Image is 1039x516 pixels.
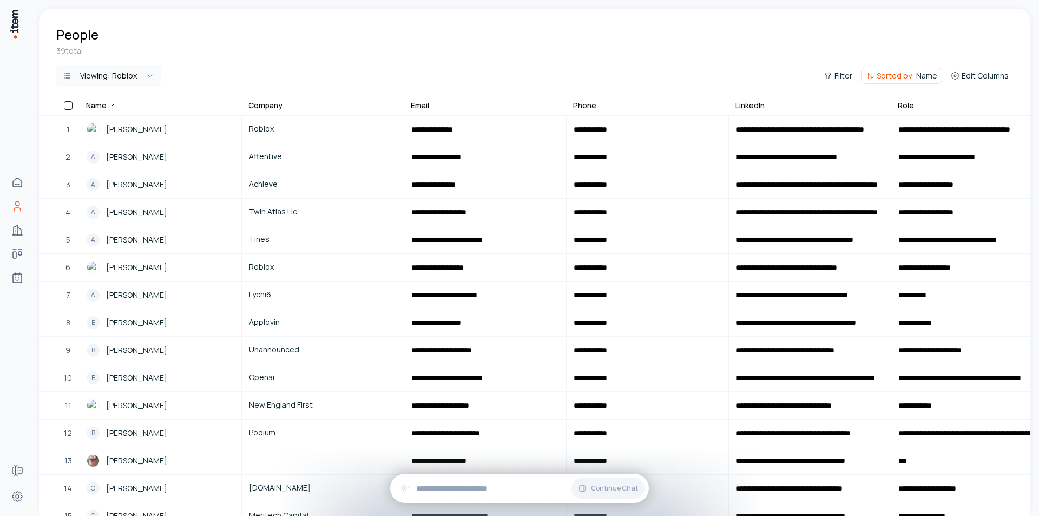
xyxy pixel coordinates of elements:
[80,254,241,280] a: Ankur Rustagi[PERSON_NAME]
[249,178,397,190] span: Achieve
[80,282,241,308] a: A[PERSON_NAME]
[248,100,282,111] div: Company
[80,365,241,391] a: B[PERSON_NAME]
[249,316,397,328] span: Applovin
[242,172,403,198] a: Achieve
[80,448,241,474] a: Clint Schmidt[PERSON_NAME]
[56,45,1013,56] div: 39 total
[64,455,72,467] span: 13
[106,482,167,494] span: [PERSON_NAME]
[390,474,649,503] div: Continue Chat
[80,475,241,501] a: C[PERSON_NAME]
[106,372,167,384] span: [PERSON_NAME]
[6,219,28,241] a: Companies
[916,70,937,81] span: Name
[80,70,137,81] div: Viewing:
[6,267,28,289] a: Agents
[64,372,72,384] span: 10
[80,393,241,419] a: Brad Justus[PERSON_NAME]
[6,460,28,481] a: Forms
[242,310,403,336] a: Applovin
[249,427,397,439] span: Podium
[819,68,857,83] button: Filter
[106,427,167,439] span: [PERSON_NAME]
[9,9,19,40] img: Item Brain Logo
[87,454,100,467] img: Clint Schmidt
[106,317,167,329] span: [PERSON_NAME]
[106,344,167,356] span: [PERSON_NAME]
[834,70,852,81] span: Filter
[65,151,70,163] span: 2
[6,243,28,265] a: Deals
[106,289,167,301] span: [PERSON_NAME]
[735,100,765,111] div: LinkedIn
[242,393,403,419] a: New England First
[80,337,241,363] a: B[PERSON_NAME]
[861,68,942,84] button: Sorted by:Name
[242,365,403,391] a: Openai
[86,100,117,111] div: Name
[242,254,403,280] a: Roblox
[242,420,403,446] a: Podium
[65,206,70,218] span: 4
[106,262,167,273] span: [PERSON_NAME]
[80,116,241,142] a: Adam Miller[PERSON_NAME]
[249,151,397,162] span: Attentive
[87,123,100,136] img: Adam Miller
[64,482,72,494] span: 14
[6,195,28,217] a: People
[106,234,167,246] span: [PERSON_NAME]
[65,262,70,273] span: 6
[80,144,241,170] a: A[PERSON_NAME]
[87,178,100,191] div: A
[87,261,100,274] img: Ankur Rustagi
[56,26,98,43] h1: People
[242,475,403,501] a: [DOMAIN_NAME]
[249,371,397,383] span: Openai
[877,70,914,81] span: Sorted by:
[87,316,100,329] div: B
[66,179,70,191] span: 3
[249,399,397,411] span: New England First
[106,400,167,412] span: [PERSON_NAME]
[242,337,403,363] a: Unannounced
[87,399,100,412] img: Brad Justus
[80,420,241,446] a: B[PERSON_NAME]
[80,199,241,225] a: A[PERSON_NAME]
[6,486,28,507] a: Settings
[80,172,241,198] a: A[PERSON_NAME]
[242,116,403,142] a: Roblox
[898,100,914,111] div: Role
[946,68,1013,83] button: Edit Columns
[106,151,167,163] span: [PERSON_NAME]
[242,227,403,253] a: Tines
[80,227,241,253] a: A[PERSON_NAME]
[242,199,403,225] a: Twin Atlas Llc
[87,482,100,495] div: C
[249,289,397,301] span: Lychi6
[242,282,403,308] a: Lychi6
[66,289,70,301] span: 7
[106,123,167,135] span: [PERSON_NAME]
[242,144,403,170] a: Attentive
[571,478,645,499] button: Continue Chat
[80,310,241,336] a: B[PERSON_NAME]
[249,261,397,273] span: Roblox
[87,427,100,440] div: B
[106,179,167,191] span: [PERSON_NAME]
[106,206,167,218] span: [PERSON_NAME]
[411,100,429,111] div: Email
[65,344,70,356] span: 9
[962,70,1009,81] span: Edit Columns
[66,234,70,246] span: 5
[87,206,100,219] div: A
[64,427,72,439] span: 12
[87,289,100,302] div: A
[106,455,167,467] span: [PERSON_NAME]
[65,400,71,412] span: 11
[249,233,397,245] span: Tines
[87,344,100,357] div: B
[249,344,397,356] span: Unannounced
[87,371,100,384] div: B
[6,172,28,193] a: Home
